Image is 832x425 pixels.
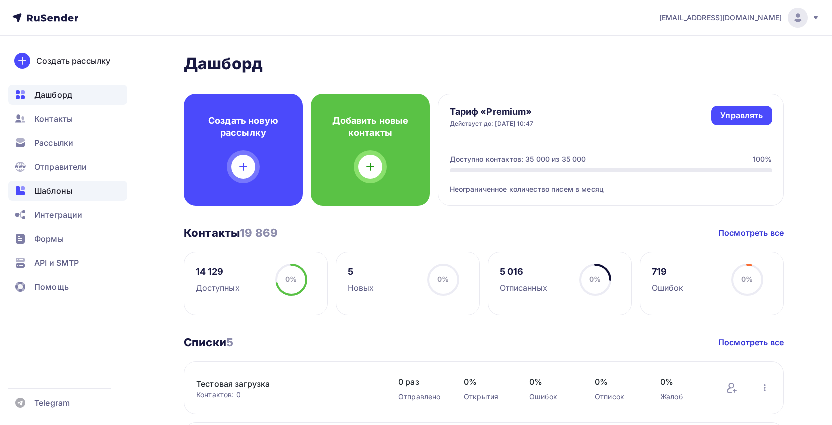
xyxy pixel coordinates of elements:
[184,54,784,74] h2: Дашборд
[450,172,772,194] div: Неограниченное количество писем в месяц
[196,390,378,400] div: Контактов: 0
[184,226,278,240] h3: Контакты
[500,282,547,294] div: Отписанных
[327,115,414,139] h4: Добавить новые контакты
[711,106,772,125] a: Управлять
[348,282,374,294] div: Новых
[36,55,110,67] div: Создать рассылку
[226,336,233,349] span: 5
[200,115,287,139] h4: Создать новую рассылку
[660,376,706,388] span: 0%
[34,397,70,409] span: Telegram
[34,233,64,245] span: Формы
[184,335,233,349] h3: Списки
[398,392,444,402] div: Отправлено
[720,110,763,121] div: Управлять
[34,257,79,269] span: API и SMTP
[500,266,547,278] div: 5 016
[196,378,366,390] a: Тестовая загрузка
[718,336,784,348] a: Посмотреть все
[34,89,72,101] span: Дашборд
[450,106,534,118] h4: Тариф «Premium»
[595,392,640,402] div: Отписок
[450,120,534,128] div: Действует до: [DATE] 10:47
[741,275,753,283] span: 0%
[595,376,640,388] span: 0%
[652,266,684,278] div: 719
[348,266,374,278] div: 5
[659,13,782,23] span: [EMAIL_ADDRESS][DOMAIN_NAME]
[529,376,575,388] span: 0%
[8,85,127,105] a: Дашборд
[8,109,127,129] a: Контакты
[196,266,240,278] div: 14 129
[34,161,87,173] span: Отправители
[8,157,127,177] a: Отправители
[659,8,820,28] a: [EMAIL_ADDRESS][DOMAIN_NAME]
[34,137,73,149] span: Рассылки
[8,229,127,249] a: Формы
[34,185,72,197] span: Шаблоны
[34,209,82,221] span: Интеграции
[34,281,69,293] span: Помощь
[285,275,297,283] span: 0%
[8,133,127,153] a: Рассылки
[464,376,509,388] span: 0%
[196,282,240,294] div: Доступных
[753,154,772,164] div: 100%
[34,113,73,125] span: Контакты
[437,275,449,283] span: 0%
[240,226,278,239] span: 19 869
[589,275,601,283] span: 0%
[398,376,444,388] span: 0 раз
[652,282,684,294] div: Ошибок
[529,392,575,402] div: Ошибок
[450,154,586,164] div: Доступно контактов: 35 000 из 35 000
[8,181,127,201] a: Шаблоны
[464,392,509,402] div: Открытия
[660,392,706,402] div: Жалоб
[718,227,784,239] a: Посмотреть все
